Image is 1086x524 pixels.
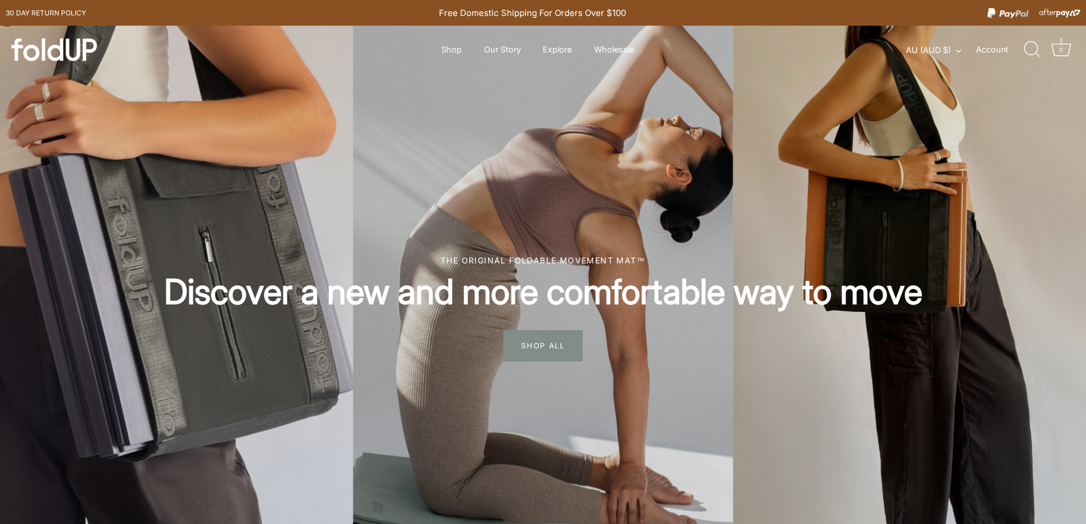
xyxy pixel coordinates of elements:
[533,39,582,60] a: Explore
[1019,37,1044,62] a: Search
[51,254,1035,266] div: The original foldable movement mat™
[503,330,583,361] span: SHOP ALL
[51,270,1035,313] h2: Discover a new and more comfortable way to move
[413,39,662,60] div: Primary navigation
[474,39,531,60] a: Our Story
[1055,44,1067,55] div: 0
[906,45,974,55] button: AU (AUD $)
[432,39,472,60] a: Shop
[976,43,1028,56] a: Account
[1048,37,1073,62] a: Cart
[6,6,86,20] a: 30 day Return policy
[11,38,97,61] img: foldUP
[584,39,644,60] a: Wholesale
[11,38,181,61] a: foldUP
